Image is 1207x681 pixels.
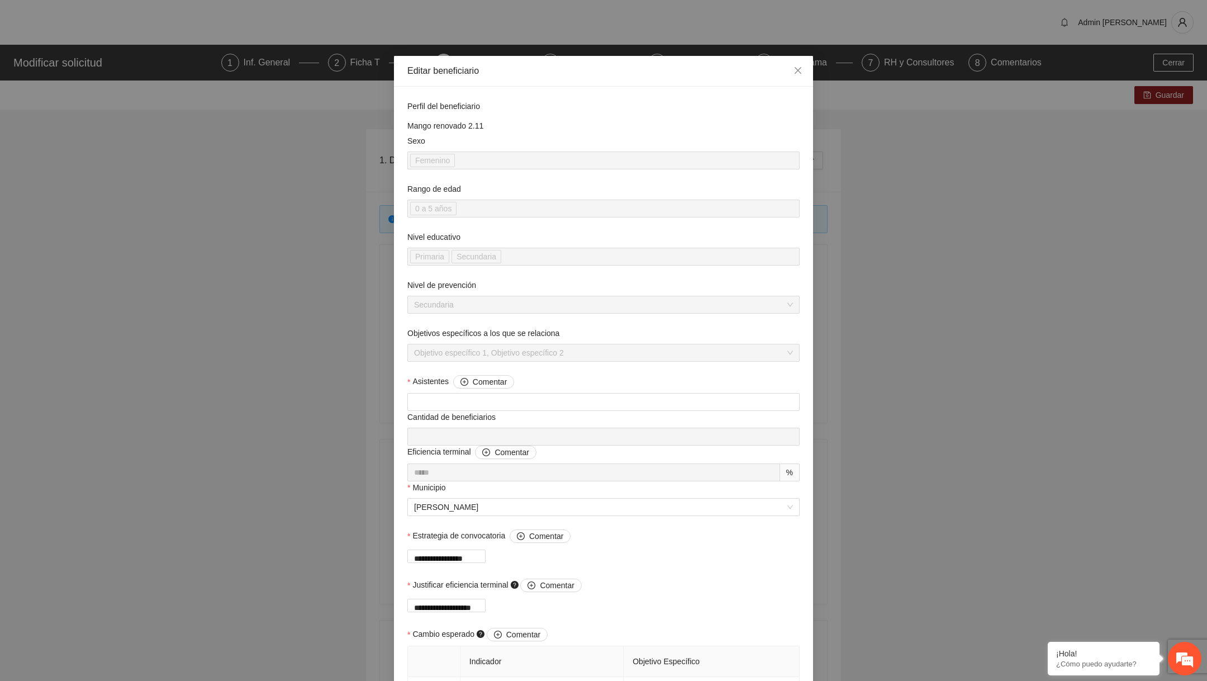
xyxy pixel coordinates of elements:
span: 0 a 5 años [415,202,452,215]
span: Cantidad de beneficiarios [407,411,500,423]
p: ¿Cómo puedo ayudarte? [1056,660,1151,668]
span: 0 a 5 años [410,202,457,215]
span: question-circle [477,630,484,638]
span: Comentar [540,579,574,592]
div: ¡Hola! [1056,649,1151,658]
span: plus-circle [528,581,535,590]
span: Primaria [410,250,449,263]
span: Balleza [414,499,793,516]
th: Indicador [460,646,624,677]
span: Comentar [529,530,563,542]
span: Secundaria [414,296,793,313]
label: Nivel de prevención [407,279,476,291]
span: Justificar eficiencia terminal [412,579,581,592]
th: Objetivo Específico [624,646,800,677]
span: Secundaria [452,250,501,263]
label: Objetivos específicos a los que se relaciona [407,327,559,339]
button: Justificar eficiencia terminal question-circle [520,579,581,592]
span: Secundaria [457,250,496,263]
span: plus-circle [517,532,525,541]
span: question-circle [511,581,519,589]
span: Comentar [495,446,529,458]
span: Objetivo específico 1, Objetivo específico 2 [414,344,793,361]
span: plus-circle [494,631,502,640]
button: Close [783,56,813,86]
label: Municipio [407,481,446,494]
div: Mango renovado 2.11 [407,120,800,132]
label: Sexo [407,135,425,147]
span: Comentar [473,376,507,388]
button: Eficiencia terminal [475,446,536,459]
span: Cambio esperado [412,628,548,641]
div: % [780,464,800,481]
span: Primaria [415,250,444,263]
span: Estrategia de convocatoria [412,529,571,543]
span: plus-circle [460,378,468,387]
button: Asistentes [453,375,514,389]
span: Comentar [506,628,540,641]
div: Editar beneficiario [407,65,800,77]
button: Cambio esperado question-circle [487,628,548,641]
label: Rango de edad [407,183,461,195]
label: Nivel educativo [407,231,460,243]
span: close [793,66,802,75]
button: Estrategia de convocatoria [510,529,571,543]
span: Asistentes [412,375,514,389]
span: Femenino [415,154,450,167]
span: Eficiencia terminal [407,446,536,459]
span: plus-circle [482,448,490,457]
span: Perfil del beneficiario [407,100,484,112]
span: Femenino [410,154,455,167]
